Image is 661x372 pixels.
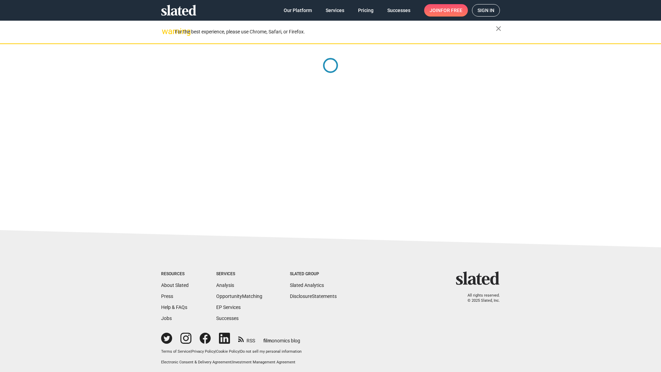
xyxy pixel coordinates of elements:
[232,360,295,364] a: Investment Management Agreement
[216,271,262,277] div: Services
[215,349,216,354] span: |
[238,333,255,344] a: RSS
[326,4,344,17] span: Services
[240,349,302,354] button: Do not sell my personal information
[353,4,379,17] a: Pricing
[161,316,172,321] a: Jobs
[161,282,189,288] a: About Slated
[161,304,187,310] a: Help & FAQs
[358,4,374,17] span: Pricing
[191,349,215,354] a: Privacy Policy
[382,4,416,17] a: Successes
[290,271,337,277] div: Slated Group
[216,293,262,299] a: OpportunityMatching
[290,282,324,288] a: Slated Analytics
[162,27,170,35] mat-icon: warning
[320,4,350,17] a: Services
[441,4,462,17] span: for free
[263,338,272,343] span: film
[161,271,189,277] div: Resources
[472,4,500,17] a: Sign in
[161,293,173,299] a: Press
[216,282,234,288] a: Analysis
[430,4,462,17] span: Join
[478,4,494,16] span: Sign in
[216,304,241,310] a: EP Services
[216,316,239,321] a: Successes
[290,293,337,299] a: DisclosureStatements
[175,27,496,37] div: For the best experience, please use Chrome, Safari, or Firefox.
[161,349,190,354] a: Terms of Service
[284,4,312,17] span: Our Platform
[460,293,500,303] p: All rights reserved. © 2025 Slated, Inc.
[387,4,410,17] span: Successes
[231,360,232,364] span: |
[161,360,231,364] a: Electronic Consent & Delivery Agreement
[239,349,240,354] span: |
[424,4,468,17] a: Joinfor free
[278,4,317,17] a: Our Platform
[216,349,239,354] a: Cookie Policy
[494,24,503,33] mat-icon: close
[190,349,191,354] span: |
[263,332,300,344] a: filmonomics blog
